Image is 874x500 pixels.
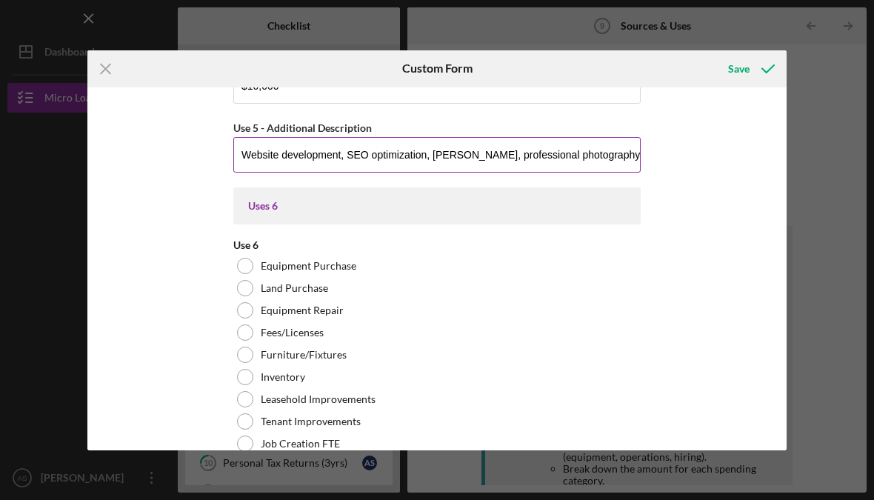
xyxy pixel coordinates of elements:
label: Job Creation FTE [261,438,340,450]
h6: Custom Form [402,61,473,75]
label: Land Purchase [261,282,328,294]
label: Equipment Repair [261,304,344,316]
label: Furniture/Fixtures [261,349,347,361]
label: Use 5 - Additional Description [233,121,372,134]
div: Uses 6 [248,200,626,212]
label: Inventory [261,371,305,383]
label: Equipment Purchase [261,260,356,272]
label: Leasehold Improvements [261,393,376,405]
label: Fees/Licenses [261,327,324,339]
button: Save [713,54,787,84]
label: Tenant Improvements [261,416,361,427]
div: Use 6 [233,239,641,251]
div: Save [728,54,750,84]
